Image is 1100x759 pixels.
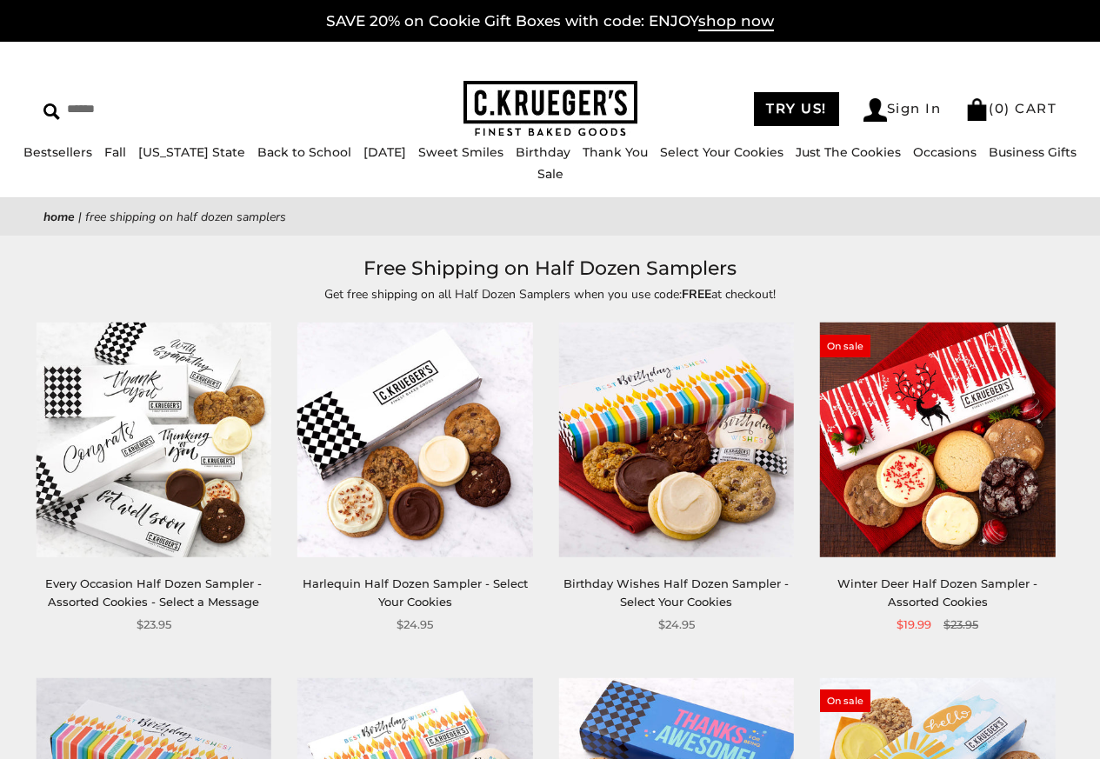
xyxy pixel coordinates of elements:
span: On sale [820,335,870,357]
a: Sign In [863,98,942,122]
a: Harlequin Half Dozen Sampler - Select Your Cookies [303,576,528,609]
a: Birthday [516,144,570,160]
img: Search [43,103,60,120]
img: C.KRUEGER'S [463,81,637,137]
span: shop now [698,12,774,31]
a: Business Gifts [989,144,1077,160]
a: [DATE] [363,144,406,160]
span: 0 [995,100,1005,117]
input: Search [43,96,276,123]
a: Select Your Cookies [660,144,783,160]
span: $23.95 [137,616,171,634]
a: Sale [537,166,563,182]
strong: FREE [682,286,711,303]
a: Winter Deer Half Dozen Sampler - Assorted Cookies [837,576,1037,609]
span: $23.95 [943,616,978,634]
img: Harlequin Half Dozen Sampler - Select Your Cookies [297,323,532,557]
span: Free Shipping on Half Dozen Samplers [85,209,286,225]
a: Just The Cookies [796,144,901,160]
a: Every Occasion Half Dozen Sampler - Assorted Cookies - Select a Message [45,576,262,609]
a: (0) CART [965,100,1057,117]
span: $19.99 [897,616,931,634]
img: Winter Deer Half Dozen Sampler - Assorted Cookies [820,323,1055,557]
img: Birthday Wishes Half Dozen Sampler - Select Your Cookies [559,323,794,557]
a: Home [43,209,75,225]
a: Sweet Smiles [418,144,503,160]
span: $24.95 [397,616,433,634]
img: Account [863,98,887,122]
a: Bestsellers [23,144,92,160]
nav: breadcrumbs [43,207,1057,227]
a: Occasions [913,144,977,160]
a: Thank You [583,144,648,160]
a: SAVE 20% on Cookie Gift Boxes with code: ENJOYshop now [326,12,774,31]
span: On sale [820,689,870,712]
span: | [78,209,82,225]
a: [US_STATE] State [138,144,245,160]
a: TRY US! [754,92,839,126]
a: Back to School [257,144,351,160]
span: $24.95 [658,616,695,634]
h1: Free Shipping on Half Dozen Samplers [70,253,1030,284]
a: Birthday Wishes Half Dozen Sampler - Select Your Cookies [563,576,789,609]
a: Fall [104,144,126,160]
p: Get free shipping on all Half Dozen Samplers when you use code: at checkout! [150,284,950,304]
img: Bag [965,98,989,121]
img: Every Occasion Half Dozen Sampler - Assorted Cookies - Select a Message [37,323,271,557]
